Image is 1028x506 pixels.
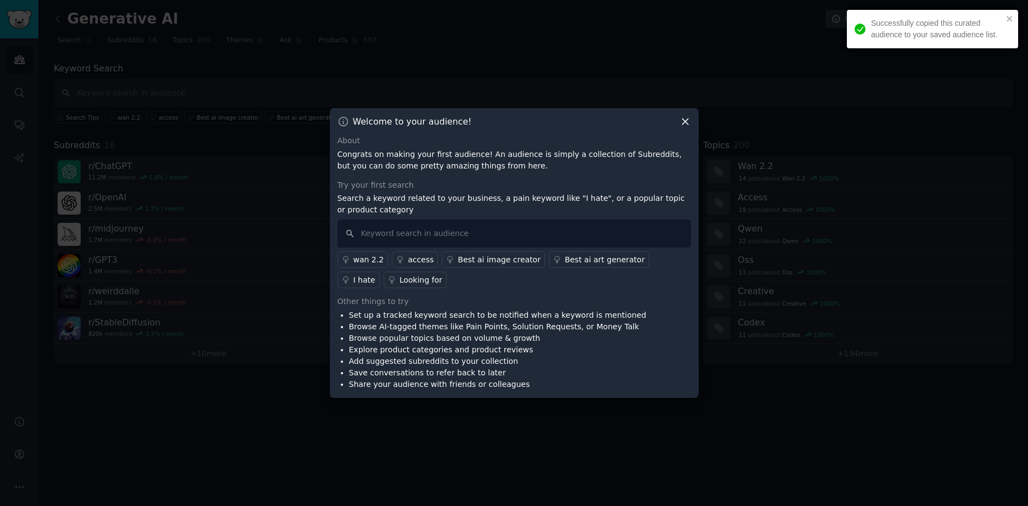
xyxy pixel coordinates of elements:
[338,272,380,288] a: I hate
[349,333,647,344] li: Browse popular topics based on volume & growth
[338,296,691,307] div: Other things to try
[400,274,442,286] div: Looking for
[349,344,647,356] li: Explore product categories and product reviews
[384,272,447,288] a: Looking for
[349,356,647,367] li: Add suggested subreddits to your collection
[353,254,384,266] div: wan 2.2
[871,18,1003,41] div: Successfully copied this curated audience to your saved audience list.
[392,251,438,268] a: access
[458,254,541,266] div: Best ai image creator
[338,193,691,216] p: Search a keyword related to your business, a pain keyword like "I hate", or a popular topic or pr...
[565,254,645,266] div: Best ai art generator
[338,220,691,248] input: Keyword search in audience
[338,135,691,147] div: About
[338,179,691,191] div: Try your first search
[549,251,649,268] a: Best ai art generator
[408,254,434,266] div: access
[353,116,472,127] h3: Welcome to your audience!
[349,321,647,333] li: Browse AI-tagged themes like Pain Points, Solution Requests, or Money Talk
[349,310,647,321] li: Set up a tracked keyword search to be notified when a keyword is mentioned
[349,379,647,390] li: Share your audience with friends or colleagues
[353,274,375,286] div: I hate
[338,149,691,172] p: Congrats on making your first audience! An audience is simply a collection of Subreddits, but you...
[338,251,389,268] a: wan 2.2
[349,367,647,379] li: Save conversations to refer back to later
[442,251,545,268] a: Best ai image creator
[1006,14,1014,23] button: close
